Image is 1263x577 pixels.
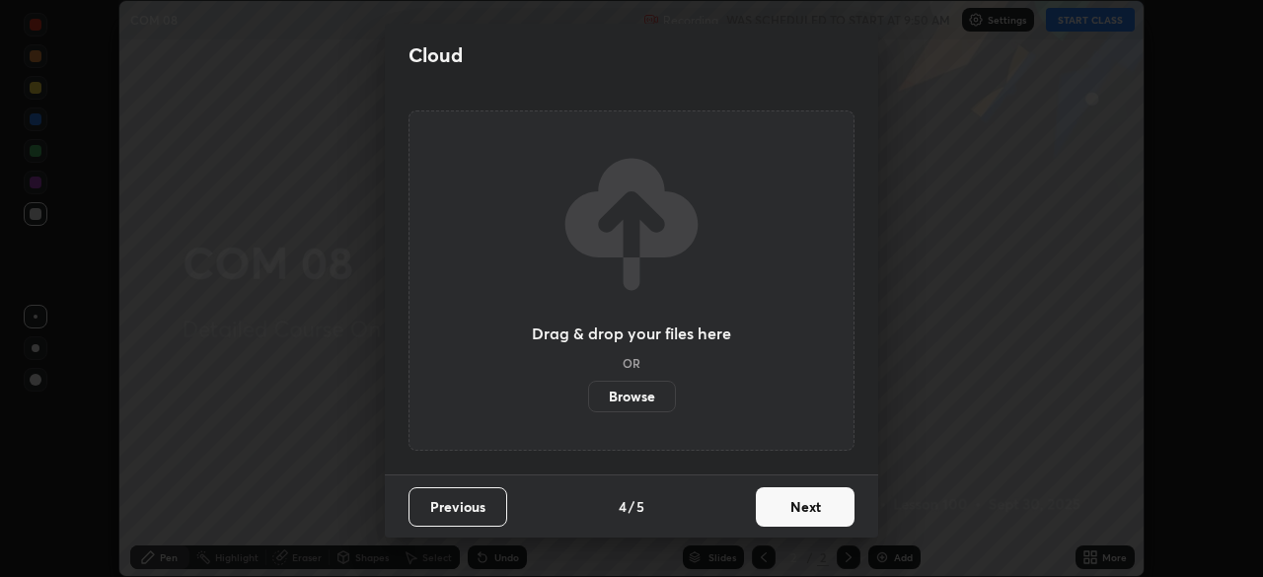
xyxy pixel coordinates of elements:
[636,496,644,517] h4: 5
[619,496,627,517] h4: 4
[409,487,507,527] button: Previous
[532,325,731,341] h3: Drag & drop your files here
[756,487,854,527] button: Next
[623,357,640,369] h5: OR
[409,42,463,68] h2: Cloud
[629,496,634,517] h4: /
